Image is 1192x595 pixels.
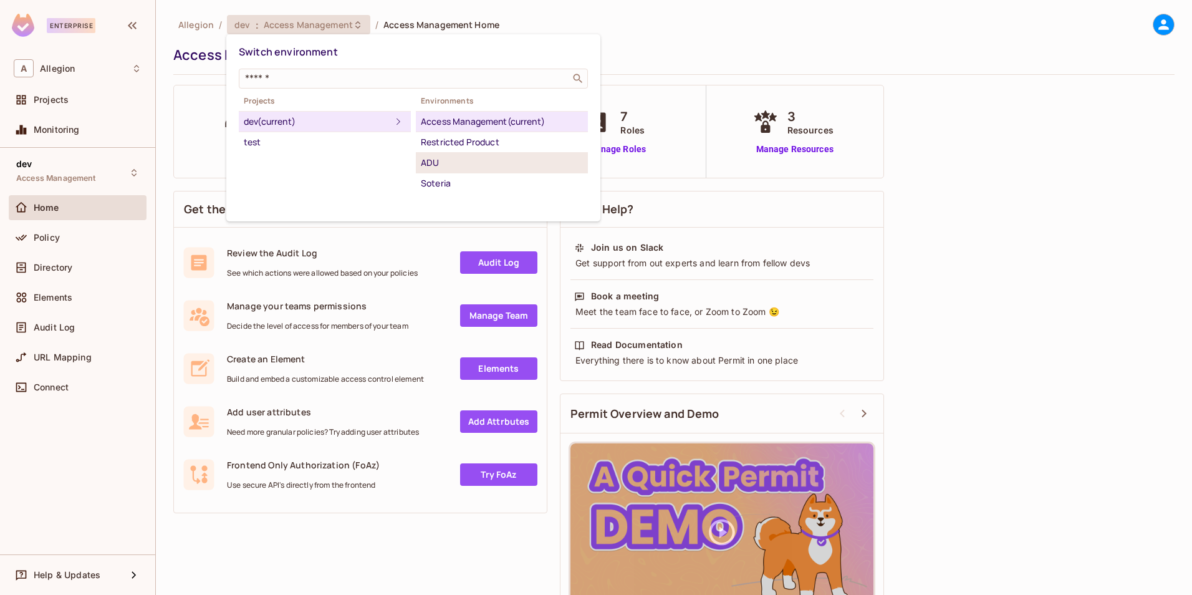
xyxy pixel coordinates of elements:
[244,114,391,129] div: dev (current)
[416,96,588,106] span: Environments
[421,155,583,170] div: ADU
[239,96,411,106] span: Projects
[421,176,583,191] div: Soteria
[239,45,338,59] span: Switch environment
[421,135,583,150] div: Restricted Product
[244,135,406,150] div: test
[421,114,583,129] div: Access Management (current)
